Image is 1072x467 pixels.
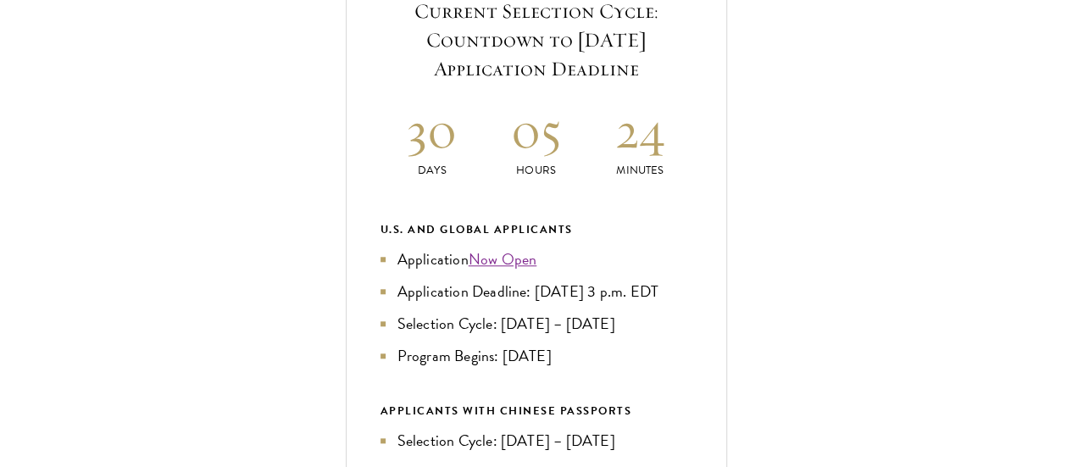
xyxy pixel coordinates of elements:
li: Application [380,247,692,271]
li: Selection Cycle: [DATE] – [DATE] [380,312,692,336]
div: APPLICANTS WITH CHINESE PASSPORTS [380,402,692,420]
li: Application Deadline: [DATE] 3 p.m. EDT [380,280,692,303]
a: Now Open [469,247,537,270]
li: Program Begins: [DATE] [380,344,692,368]
h2: 05 [484,98,588,162]
li: Selection Cycle: [DATE] – [DATE] [380,429,692,453]
p: Minutes [588,162,692,180]
h2: 24 [588,98,692,162]
p: Hours [484,162,588,180]
div: U.S. and Global Applicants [380,220,692,239]
h2: 30 [380,98,485,162]
p: Days [380,162,485,180]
